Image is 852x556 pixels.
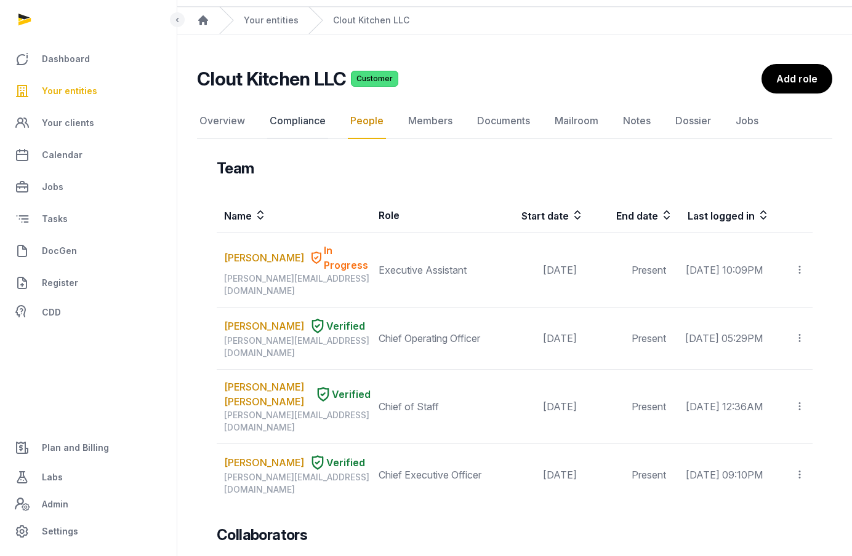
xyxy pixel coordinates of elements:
th: Role [371,198,494,233]
nav: Tabs [197,103,832,139]
a: Settings [10,517,167,546]
span: Labs [42,470,63,485]
span: Admin [42,497,68,512]
span: Jobs [42,180,63,194]
a: [PERSON_NAME] [224,250,304,265]
span: Your clients [42,116,94,130]
a: Add role [762,64,832,93]
a: Jobs [10,172,167,202]
a: Your entities [244,14,299,26]
a: Members [406,103,455,139]
span: Present [632,469,666,481]
span: Verified [332,387,371,402]
td: [DATE] [494,444,584,506]
td: [DATE] [494,233,584,308]
a: Your clients [10,108,167,138]
th: End date [584,198,673,233]
span: Verified [326,455,365,470]
a: Your entities [10,76,167,106]
span: CDD [42,305,61,320]
a: Clout Kitchen LLC [333,14,409,26]
h3: Team [217,159,254,178]
a: Plan and Billing [10,433,167,463]
a: Calendar [10,140,167,170]
span: Present [632,400,666,413]
td: Chief Executive Officer [371,444,494,506]
a: Documents [475,103,532,139]
a: Register [10,268,167,298]
span: Register [42,276,78,290]
a: Tasks [10,204,167,234]
a: Mailroom [552,103,601,139]
a: Admin [10,492,167,517]
span: Plan and Billing [42,440,109,455]
span: Calendar [42,148,82,162]
span: [DATE] 12:36AM [686,400,763,413]
a: Dashboard [10,44,167,74]
td: Chief of Staff [371,370,494,444]
span: Dashboard [42,52,90,66]
a: Compliance [267,103,328,139]
td: Executive Assistant [371,233,494,308]
span: Present [632,332,666,344]
a: [PERSON_NAME] [PERSON_NAME] [224,379,310,409]
span: DocGen [42,244,77,258]
a: DocGen [10,236,167,266]
span: [DATE] 10:09PM [686,264,763,276]
span: Verified [326,319,365,333]
span: Customer [351,71,398,87]
a: [PERSON_NAME] [224,319,304,333]
th: Start date [494,198,584,233]
a: Jobs [733,103,761,139]
a: Notes [621,103,653,139]
h3: Collaborators [217,525,307,545]
td: [DATE] [494,370,584,444]
a: CDD [10,300,167,325]
div: [PERSON_NAME][EMAIL_ADDRESS][DOMAIN_NAME] [224,335,371,359]
h2: Clout Kitchen LLC [197,68,346,90]
a: People [348,103,386,139]
div: [PERSON_NAME][EMAIL_ADDRESS][DOMAIN_NAME] [224,272,371,297]
span: In Progress [324,243,371,272]
span: Present [632,264,666,276]
a: Dossier [673,103,713,139]
td: Chief Operating Officer [371,308,494,370]
th: Last logged in [673,198,770,233]
span: [DATE] 05:29PM [685,332,763,344]
td: [DATE] [494,308,584,370]
nav: Breadcrumb [177,7,852,34]
span: [DATE] 09:10PM [686,469,763,481]
a: Overview [197,103,247,139]
div: [PERSON_NAME][EMAIL_ADDRESS][DOMAIN_NAME] [224,409,371,434]
div: [PERSON_NAME][EMAIL_ADDRESS][DOMAIN_NAME] [224,471,371,496]
span: Settings [42,524,78,539]
a: [PERSON_NAME] [224,455,304,470]
span: Tasks [42,212,68,226]
span: Your entities [42,84,97,98]
th: Name [217,198,371,233]
a: Labs [10,463,167,492]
